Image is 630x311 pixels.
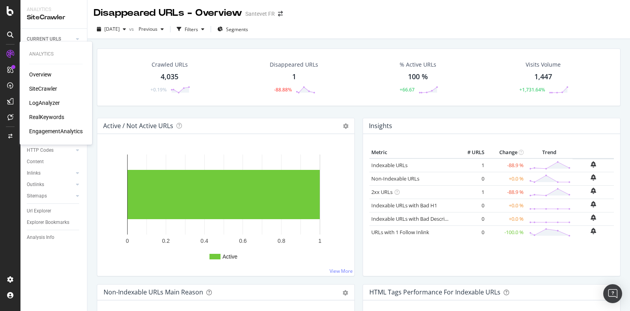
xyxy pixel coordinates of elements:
div: Disappeared URLs - Overview [94,6,242,20]
div: bell-plus [591,174,596,181]
a: 2xx URLs [371,188,393,196]
text: 0.2 [162,238,170,244]
text: 0.6 [239,238,247,244]
a: Indexable URLs with Bad Description [371,215,457,222]
div: bell-plus [591,188,596,194]
div: Crawled URLs [152,61,188,69]
a: Indexable URLs [371,162,408,169]
div: HTTP Codes [27,146,54,155]
div: arrow-right-arrow-left [278,11,283,17]
td: 0 [455,225,486,239]
a: View More [330,268,353,274]
a: RealKeywords [29,113,64,121]
td: 0 [455,199,486,212]
a: Overview [29,71,52,78]
td: +0.0 % [486,172,526,185]
td: -88.9 % [486,185,526,199]
div: CURRENT URLS [27,35,61,43]
a: Outlinks [27,181,74,189]
div: Open Intercom Messenger [603,284,622,303]
a: Non-Indexable URLs [371,175,419,182]
div: 100 % [408,72,428,82]
td: +0.0 % [486,212,526,225]
a: Sitemaps [27,192,74,200]
div: bell-plus [591,161,596,168]
div: Filters [185,26,198,33]
span: 2025 Sep. 14th [104,26,120,32]
a: URLs with 1 Follow Inlink [371,229,429,236]
button: [DATE] [94,23,129,35]
td: 0 [455,212,486,225]
text: 0 [126,238,129,244]
a: CURRENT URLS [27,35,74,43]
th: Metric [369,147,455,158]
td: 1 [455,158,486,172]
text: 0.8 [278,238,285,244]
td: -100.0 % [486,225,526,239]
td: +0.0 % [486,199,526,212]
text: 1 [319,238,322,244]
a: Explorer Bookmarks [27,218,82,227]
th: Trend [526,147,573,158]
div: -88.88% [274,86,292,93]
div: bell-plus [591,214,596,221]
button: Segments [214,23,251,35]
div: Explorer Bookmarks [27,218,69,227]
div: Sitemaps [27,192,47,200]
text: 0.4 [200,238,208,244]
div: Inlinks [27,169,41,177]
div: Disappeared URLs [270,61,318,69]
div: +0.19% [150,86,167,93]
i: Options [343,123,348,129]
div: Santevet FR [245,10,275,18]
a: SiteCrawler [29,85,57,93]
div: Non-Indexable URLs Main Reason [104,288,203,296]
div: Analysis Info [27,233,54,242]
div: bell-plus [591,201,596,207]
a: EngagementAnalytics [29,127,83,135]
span: Segments [226,26,248,33]
div: bell-plus [591,228,596,234]
td: 1 [455,185,486,199]
div: HTML Tags Performance for Indexable URLs [369,288,500,296]
div: 1 [292,72,296,82]
div: Outlinks [27,181,44,189]
div: Analytics [27,6,81,13]
div: % Active URLs [400,61,436,69]
a: Analysis Info [27,233,82,242]
th: # URLS [455,147,486,158]
button: Previous [135,23,167,35]
div: Visits Volume [526,61,561,69]
a: Content [27,158,82,166]
div: Content [27,158,44,166]
div: gear [343,290,348,296]
td: 0 [455,172,486,185]
div: SiteCrawler [27,13,81,22]
td: -88.9 % [486,158,526,172]
h4: Active / Not Active URLs [103,121,173,131]
a: LogAnalyzer [29,99,60,107]
span: Previous [135,26,157,32]
div: +1,731.64% [519,86,545,93]
a: HTTP Codes [27,146,74,155]
a: Inlinks [27,169,74,177]
h4: Insights [369,121,392,131]
button: Filters [174,23,208,35]
div: 1,447 [534,72,552,82]
text: Active [222,253,237,260]
div: 4,035 [161,72,178,82]
div: +66.67 [400,86,415,93]
th: Change [486,147,526,158]
span: vs [129,26,135,32]
a: Indexable URLs with Bad H1 [371,202,437,209]
a: Url Explorer [27,207,82,215]
div: Analytics [29,51,83,58]
svg: A chart. [104,147,345,270]
div: Url Explorer [27,207,51,215]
